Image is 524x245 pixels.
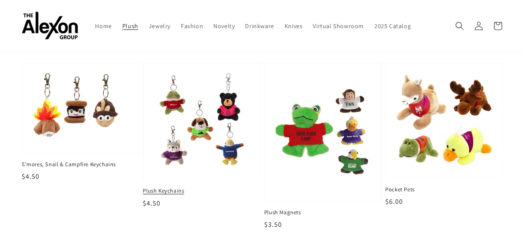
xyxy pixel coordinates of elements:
span: Plush Keychains [143,187,260,195]
span: $4.50 [143,199,161,208]
img: Pocket Pets [395,72,494,169]
a: Plush Keychains Plush Keychains $4.50 [143,63,260,209]
summary: Search [450,16,469,35]
a: Knives [279,17,308,35]
span: Virtual Showroom [313,22,364,30]
a: Drinkware [240,17,279,35]
a: Plush [117,17,144,35]
a: 2025 Catalog [369,17,416,35]
span: Plush Magnets [264,209,381,216]
a: Virtual Showroom [308,17,370,35]
a: Home [90,17,117,35]
span: Plush [122,22,138,30]
a: Jewelry [144,17,176,35]
a: Plush Magnets Plush Magnets $3.50 [264,63,381,230]
img: Plush Keychains [151,71,252,172]
span: $3.50 [264,220,282,229]
span: Home [95,22,112,30]
span: Jewelry [149,22,170,30]
span: Novelty [213,22,235,30]
img: The Alexon Group [22,12,78,40]
span: 2025 Catalog [374,22,411,30]
span: $4.50 [22,172,39,181]
a: Pocket Pets Pocket Pets $6.00 [386,63,503,207]
span: Drinkware [246,22,274,30]
img: S'mores, Snail & Campfire Keychains [31,72,130,144]
span: Fashion [181,22,203,30]
a: S'mores, Snail & Campfire Keychains S'mores, Snail & Campfire Keychains $4.50 [22,63,139,182]
img: Plush Magnets [273,72,372,192]
span: Pocket Pets [386,186,503,193]
span: Knives [285,22,303,30]
a: Novelty [208,17,240,35]
span: $6.00 [386,197,403,206]
span: S'mores, Snail & Campfire Keychains [22,161,139,168]
a: Fashion [176,17,208,35]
